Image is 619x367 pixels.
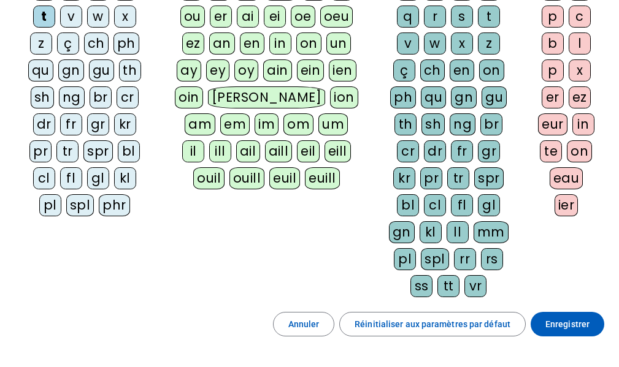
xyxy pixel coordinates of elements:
div: pr [420,167,442,189]
div: oeu [320,6,353,28]
div: spr [474,167,504,189]
div: cr [397,140,419,162]
div: il [182,140,204,162]
div: ng [59,86,85,108]
div: ail [236,140,260,162]
div: gl [87,167,109,189]
div: x [451,32,473,55]
div: rr [454,248,476,270]
div: tt [437,275,459,297]
div: s [451,6,473,28]
div: in [572,113,594,135]
div: gr [478,140,500,162]
div: eil [297,140,320,162]
div: ç [57,32,79,55]
div: spl [66,194,94,216]
div: ez [569,86,591,108]
div: oin [175,86,203,108]
div: in [269,32,291,55]
div: w [87,6,109,28]
div: kl [114,167,136,189]
div: ain [263,59,292,81]
div: gr [87,113,109,135]
div: ll [447,221,469,243]
div: gn [58,59,84,81]
div: th [394,113,417,135]
div: th [119,59,141,81]
button: Enregistrer [531,312,604,336]
div: gn [389,221,415,243]
div: sh [31,86,54,108]
div: ay [177,59,201,81]
div: ien [329,59,356,81]
div: gu [482,86,507,108]
div: ai [237,6,259,28]
div: en [450,59,474,81]
div: euill [305,167,339,189]
div: rs [481,248,503,270]
div: b [542,32,564,55]
div: z [30,32,52,55]
div: bl [118,140,140,162]
div: tr [56,140,79,162]
div: c [569,6,591,28]
div: cr [117,86,139,108]
div: im [255,113,279,135]
div: eau [550,167,583,189]
div: ng [450,113,475,135]
div: euil [269,167,300,189]
div: ouil [193,167,225,189]
button: Réinitialiser aux paramètres par défaut [339,312,526,336]
div: spr [83,140,113,162]
div: cl [424,194,446,216]
div: t [478,6,500,28]
div: ein [297,59,325,81]
div: spl [421,248,449,270]
span: Enregistrer [545,317,590,331]
div: ion [330,86,358,108]
div: ph [390,86,416,108]
div: eur [538,113,567,135]
div: p [542,59,564,81]
div: kl [420,221,442,243]
div: gn [451,86,477,108]
div: l [569,32,591,55]
div: on [296,32,321,55]
div: gl [478,194,500,216]
div: en [240,32,264,55]
div: mm [474,221,509,243]
div: ph [113,32,139,55]
div: fl [451,194,473,216]
div: ss [410,275,433,297]
div: fl [60,167,82,189]
div: pl [39,194,61,216]
div: aill [265,140,293,162]
div: [PERSON_NAME] [208,86,325,108]
div: ei [264,6,286,28]
div: x [114,6,136,28]
div: dr [424,140,446,162]
div: on [479,59,504,81]
div: z [478,32,500,55]
div: v [397,32,419,55]
div: um [318,113,348,135]
div: tr [447,167,469,189]
span: Annuler [288,317,320,331]
div: am [185,113,215,135]
div: ch [420,59,445,81]
div: an [209,32,235,55]
div: v [60,6,82,28]
div: ier [555,194,579,216]
div: qu [28,59,53,81]
div: ch [84,32,109,55]
div: bl [397,194,419,216]
div: r [424,6,446,28]
div: pr [29,140,52,162]
div: fr [451,140,473,162]
div: t [33,6,55,28]
div: er [210,6,232,28]
div: q [397,6,419,28]
div: dr [33,113,55,135]
div: ez [182,32,204,55]
div: un [326,32,351,55]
